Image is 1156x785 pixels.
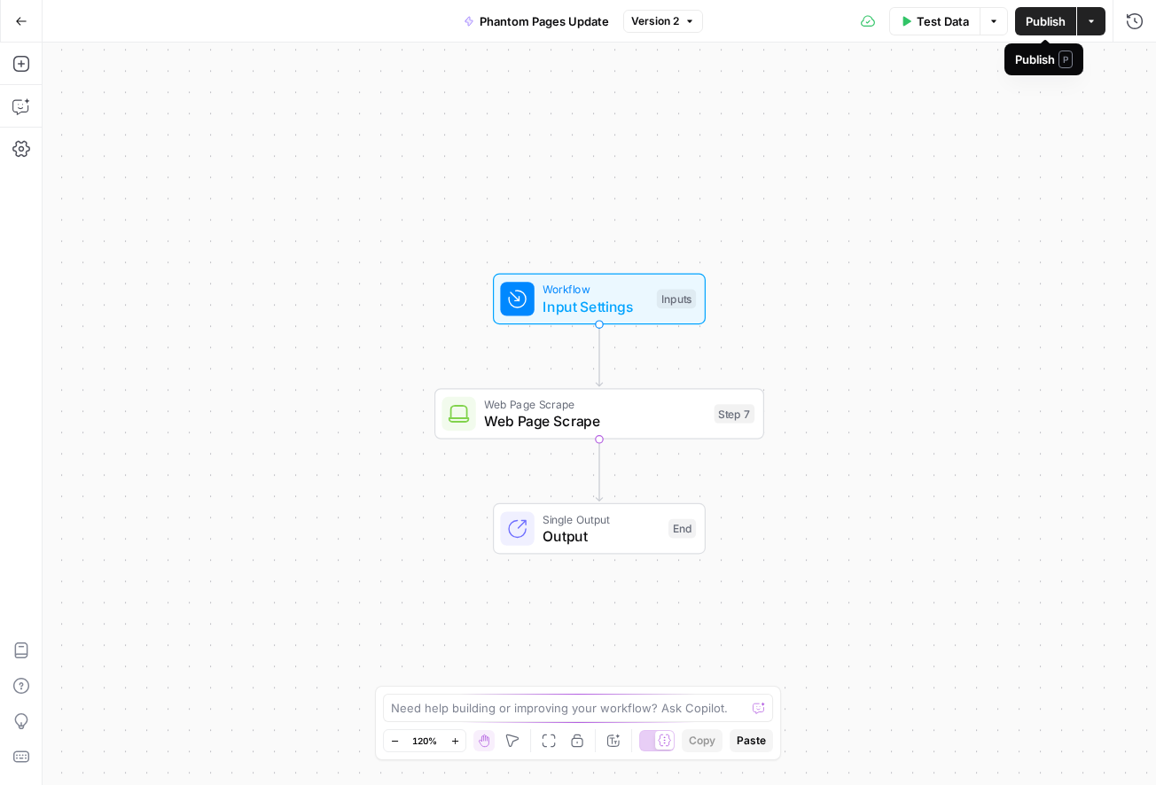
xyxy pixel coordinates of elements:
div: Web Page ScrapeWeb Page ScrapeStep 7 [434,388,764,439]
button: Publish [1015,7,1076,35]
span: Web Page Scrape [484,410,706,431]
button: Paste [730,729,773,752]
span: Test Data [917,12,969,30]
span: Copy [689,733,715,749]
span: Publish [1026,12,1066,30]
button: Copy [682,729,722,752]
span: Paste [737,733,766,749]
span: Output [543,525,660,547]
div: Step 7 [715,404,755,424]
span: Web Page Scrape [484,396,706,413]
span: Phantom Pages Update [480,12,609,30]
div: Inputs [657,290,696,309]
span: Single Output [543,510,660,527]
span: 120% [412,734,437,748]
g: Edge from step_7 to end [596,439,602,501]
span: Input Settings [543,296,648,317]
div: End [668,519,696,539]
div: Single OutputOutputEnd [434,503,764,555]
button: Test Data [889,7,980,35]
span: Workflow [543,281,648,298]
button: Phantom Pages Update [453,7,620,35]
g: Edge from start to step_7 [596,324,602,386]
button: Version 2 [623,10,703,33]
div: WorkflowInput SettingsInputs [434,274,764,325]
span: Version 2 [631,13,679,29]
